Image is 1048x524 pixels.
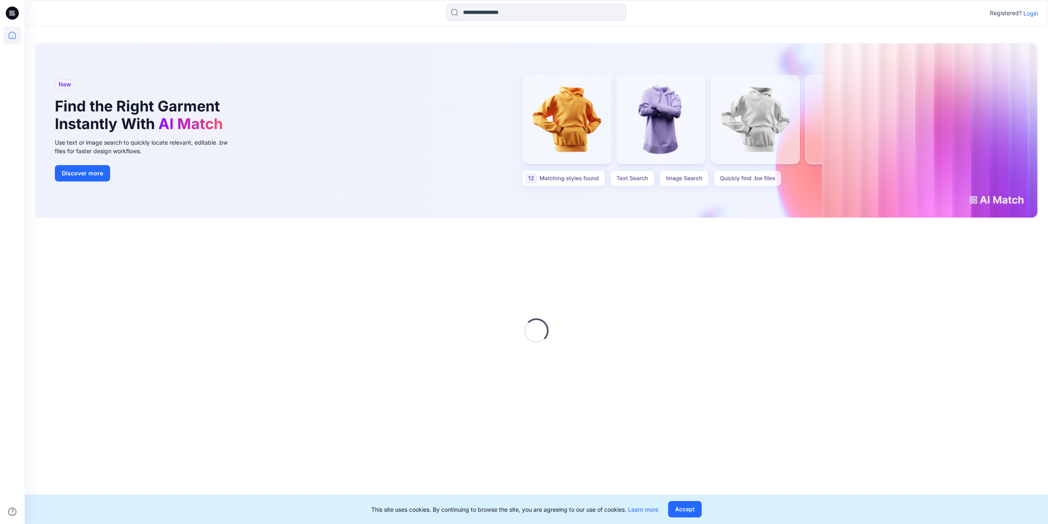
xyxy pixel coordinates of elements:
[55,98,227,133] h1: Find the Right Garment Instantly With
[990,8,1022,18] p: Registered?
[668,501,702,517] button: Accept
[59,79,71,89] span: New
[371,505,658,514] p: This site uses cookies. By continuing to browse the site, you are agreeing to our use of cookies.
[55,138,239,155] div: Use text or image search to quickly locate relevant, editable .bw files for faster design workflows.
[1023,9,1038,18] p: Login
[55,165,110,181] button: Discover more
[158,115,223,133] span: AI Match
[628,506,658,513] a: Learn more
